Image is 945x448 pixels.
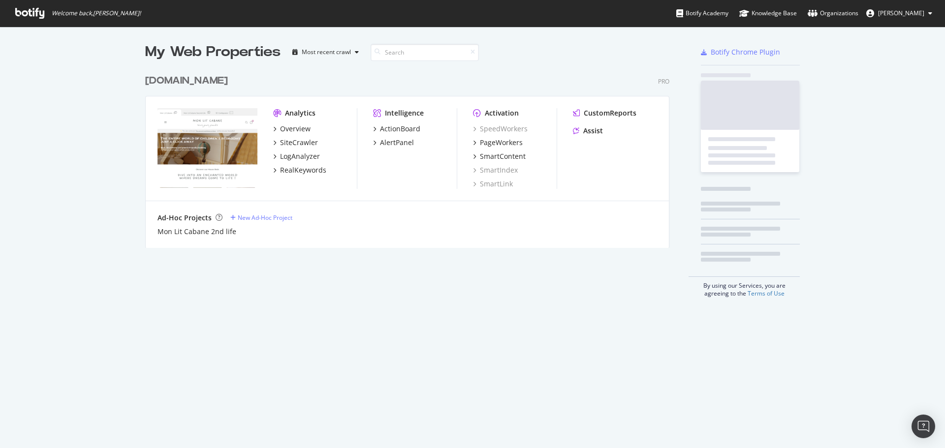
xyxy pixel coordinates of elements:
[373,124,420,134] a: ActionBoard
[371,44,479,61] input: Search
[273,151,320,161] a: LogAnalyzer
[878,9,924,17] span: Hecquet Antoine
[373,138,414,148] a: AlertPanel
[280,138,318,148] div: SiteCrawler
[380,124,420,134] div: ActionBoard
[658,77,669,86] div: Pro
[380,138,414,148] div: AlertPanel
[473,124,528,134] a: SpeedWorkers
[157,227,236,237] a: Mon Lit Cabane 2nd life
[145,74,232,88] a: [DOMAIN_NAME]
[145,42,281,62] div: My Web Properties
[485,108,519,118] div: Activation
[676,8,728,18] div: Botify Academy
[145,62,677,248] div: grid
[473,138,523,148] a: PageWorkers
[157,213,212,223] div: Ad-Hoc Projects
[273,124,311,134] a: Overview
[473,165,518,175] a: SmartIndex
[584,108,636,118] div: CustomReports
[473,179,513,189] a: SmartLink
[230,213,292,222] a: New Ad-Hoc Project
[480,151,526,161] div: SmartContent
[689,276,800,298] div: By using our Services, you are agreeing to the
[273,165,326,175] a: RealKeywords
[280,165,326,175] div: RealKeywords
[280,124,311,134] div: Overview
[711,47,780,57] div: Botify Chrome Plugin
[748,289,785,298] a: Terms of Use
[858,5,940,21] button: [PERSON_NAME]
[808,8,858,18] div: Organizations
[473,151,526,161] a: SmartContent
[385,108,424,118] div: Intelligence
[285,108,315,118] div: Analytics
[273,138,318,148] a: SiteCrawler
[701,47,780,57] a: Botify Chrome Plugin
[583,126,603,136] div: Assist
[302,49,351,55] div: Most recent crawl
[573,108,636,118] a: CustomReports
[280,151,320,161] div: LogAnalyzer
[288,44,363,60] button: Most recent crawl
[238,213,292,222] div: New Ad-Hoc Project
[573,126,603,136] a: Assist
[145,74,228,88] div: [DOMAIN_NAME]
[912,415,935,438] div: Open Intercom Messenger
[52,9,141,17] span: Welcome back, [PERSON_NAME] !
[480,138,523,148] div: PageWorkers
[157,108,257,188] img: monlitcabane.com
[739,8,797,18] div: Knowledge Base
